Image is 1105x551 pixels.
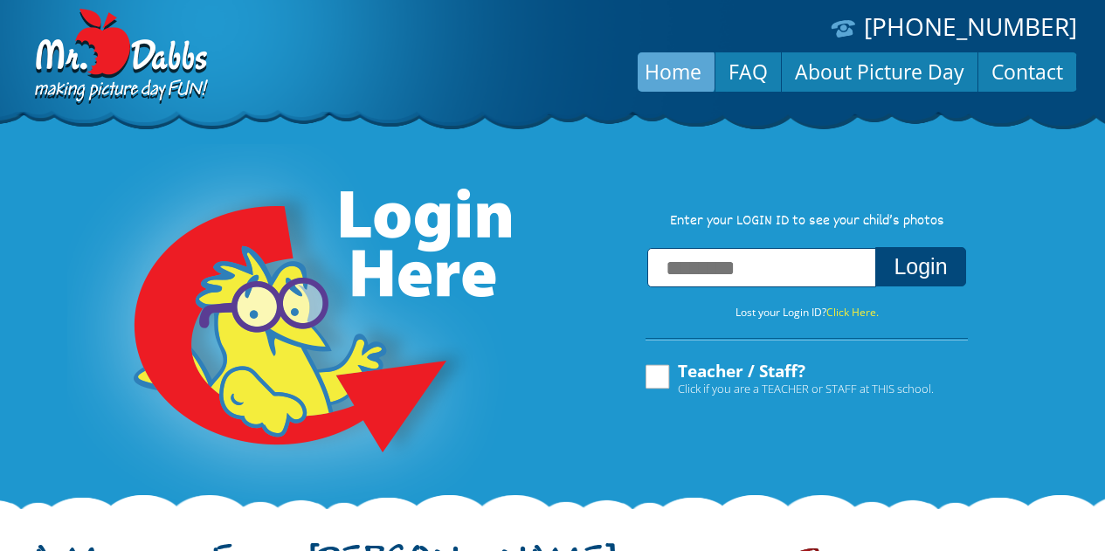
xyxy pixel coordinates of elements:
[628,303,986,322] p: Lost your Login ID?
[782,51,977,93] a: About Picture Day
[67,144,515,511] img: Login Here
[29,9,211,107] img: Dabbs Company
[864,10,1077,43] a: [PHONE_NUMBER]
[875,247,965,286] button: Login
[978,51,1076,93] a: Contact
[715,51,781,93] a: FAQ
[632,51,715,93] a: Home
[628,212,986,231] p: Enter your LOGIN ID to see your child’s photos
[826,305,879,320] a: Click Here.
[678,380,934,397] span: Click if you are a TEACHER or STAFF at THIS school.
[643,362,934,396] label: Teacher / Staff?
